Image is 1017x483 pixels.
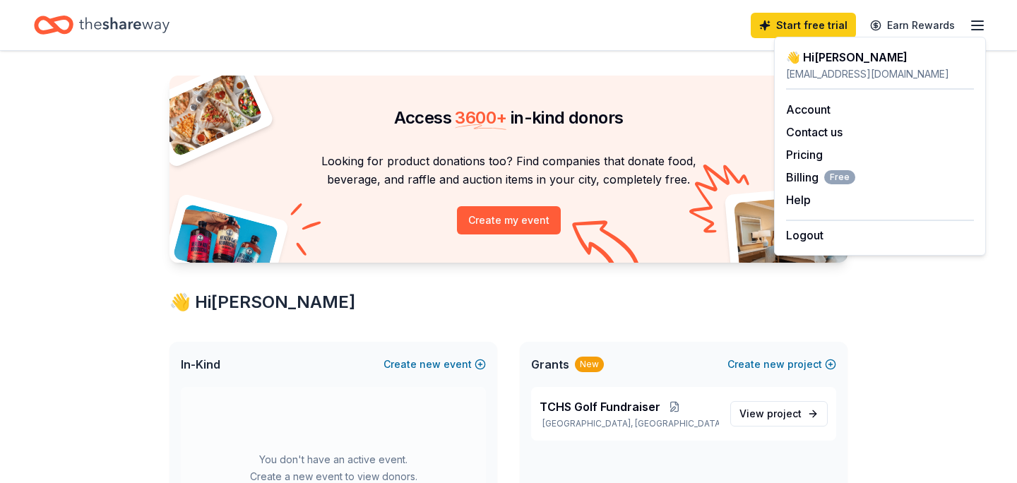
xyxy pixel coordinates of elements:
button: Logout [786,227,823,244]
a: Home [34,8,169,42]
span: 3600 + [455,107,506,128]
img: Pizza [154,67,264,157]
span: TCHS Golf Fundraiser [540,398,660,415]
div: New [575,357,604,372]
button: Help [786,191,811,208]
p: Looking for product donations too? Find companies that donate food, beverage, and raffle and auct... [186,152,831,189]
a: Account [786,102,831,117]
a: Start free trial [751,13,856,38]
span: new [763,356,785,373]
span: project [767,407,802,419]
button: BillingFree [786,169,855,186]
a: Earn Rewards [862,13,963,38]
span: Free [824,170,855,184]
div: 👋 Hi [PERSON_NAME] [169,291,847,314]
p: [GEOGRAPHIC_DATA], [GEOGRAPHIC_DATA] [540,418,719,429]
div: 👋 Hi [PERSON_NAME] [786,49,974,66]
span: In-Kind [181,356,220,373]
span: View [739,405,802,422]
span: new [420,356,441,373]
span: Grants [531,356,569,373]
a: View project [730,401,828,427]
button: Create my event [457,206,561,234]
a: Pricing [786,148,823,162]
img: Curvy arrow [572,220,643,273]
button: Contact us [786,124,843,141]
span: Billing [786,169,855,186]
button: Createnewevent [383,356,486,373]
button: Createnewproject [727,356,836,373]
div: [EMAIL_ADDRESS][DOMAIN_NAME] [786,66,974,83]
span: Access in-kind donors [394,107,624,128]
